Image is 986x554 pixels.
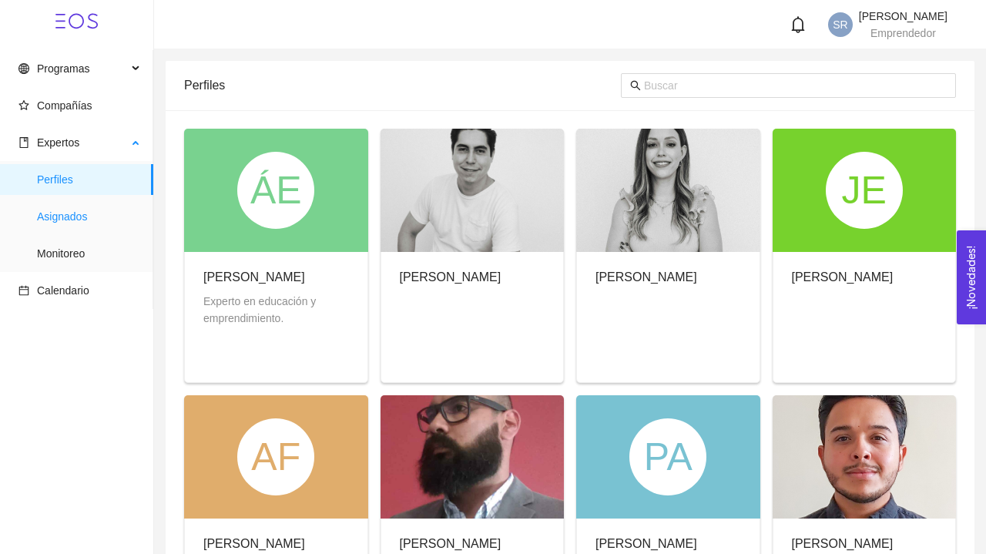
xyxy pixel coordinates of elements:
div: [PERSON_NAME] [792,267,894,287]
span: SR [833,12,847,37]
span: Compañías [37,99,92,112]
span: Emprendedor [870,27,936,39]
span: Monitoreo [37,238,141,269]
span: global [18,63,29,74]
button: Open Feedback Widget [957,230,986,324]
div: [PERSON_NAME] [595,267,697,287]
span: calendar [18,285,29,296]
div: [PERSON_NAME] [400,267,501,287]
span: Calendario [37,284,89,297]
span: Expertos [37,136,79,149]
div: [PERSON_NAME] [203,534,305,553]
span: search [630,80,641,91]
div: ÁE [237,152,314,229]
div: Experto en educación y emprendimiento. [203,293,349,327]
span: Perfiles [37,164,141,195]
input: Buscar [644,77,947,94]
div: [PERSON_NAME] [203,267,349,287]
div: PA [629,418,706,495]
span: book [18,137,29,148]
span: [PERSON_NAME] [859,10,947,22]
span: Asignados [37,201,141,232]
div: [PERSON_NAME] [400,534,545,553]
div: AF [237,418,314,495]
div: JE [826,152,903,229]
div: [PERSON_NAME] [792,534,894,553]
span: Programas [37,62,89,75]
span: bell [790,16,807,33]
div: [PERSON_NAME] [595,534,697,553]
div: Perfiles [184,63,621,107]
span: star [18,100,29,111]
